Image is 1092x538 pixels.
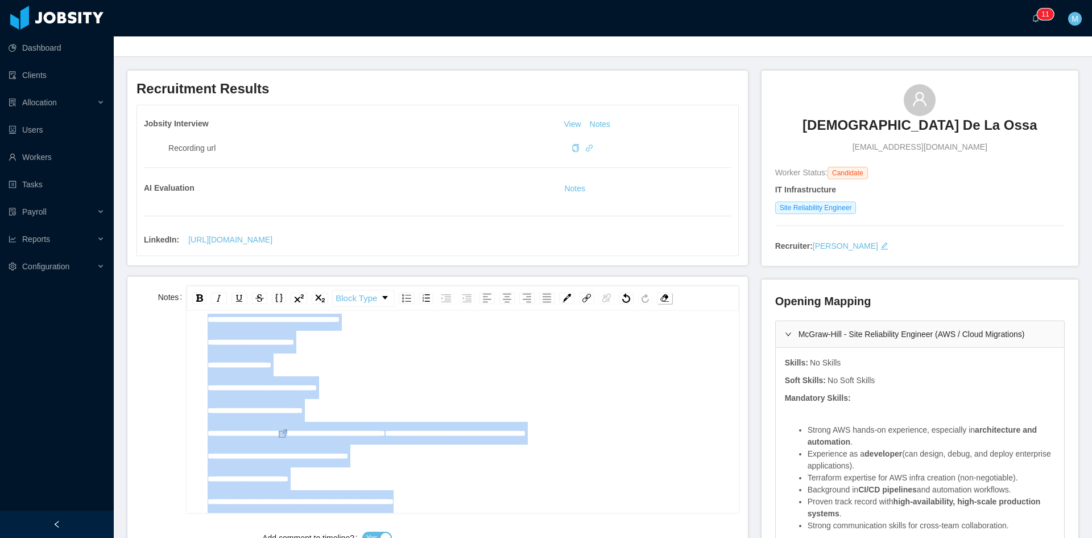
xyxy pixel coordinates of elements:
[808,496,1055,520] li: Proven track record with .
[864,449,902,458] strong: developer
[190,290,330,307] div: rdw-inline-control
[196,124,730,323] div: rdw-editor
[579,293,594,304] div: Link
[272,293,286,304] div: Monospace
[1037,9,1053,20] sup: 11
[617,290,655,307] div: rdw-history-control
[912,91,928,107] i: icon: user
[1072,12,1078,26] span: M
[560,182,590,196] button: Notes
[808,424,1055,448] li: Strong AWS hands-on experience, especially in .
[585,143,593,153] a: icon: link
[803,116,1037,141] a: [DEMOGRAPHIC_DATA] De La Ossa
[809,357,841,369] div: No Skills
[808,472,1055,484] li: Terraform expertise for AWS infra creation (non-negotiable).
[9,64,105,87] a: icon: auditClients
[144,119,209,128] strong: Jobsity Interview
[585,144,593,152] i: icon: link
[479,293,495,304] div: Left
[22,98,57,107] span: Allocation
[22,235,50,244] span: Reports
[803,116,1037,134] h3: [DEMOGRAPHIC_DATA] De La Ossa
[557,290,577,307] div: rdw-color-picker
[231,293,247,304] div: Underline
[657,293,672,304] div: Remove
[577,290,617,307] div: rdw-link-control
[785,358,808,367] strong: Skills:
[22,262,69,271] span: Configuration
[880,242,888,250] i: icon: edit
[192,293,206,304] div: Bold
[187,286,738,513] div: rdw-wrapper
[585,118,615,132] button: Notes
[187,286,738,311] div: rdw-toolbar
[144,183,195,192] strong: AI Evaluation
[291,293,307,304] div: Superscript
[785,393,851,403] strong: Mandatory Skills:
[1032,14,1040,22] i: icon: bell
[808,520,1055,532] li: Strong communication skills for cross-team collaboration.
[572,142,580,154] div: Copy
[144,235,179,244] strong: LinkedIn :
[336,287,377,310] span: Block Type
[9,235,16,243] i: icon: line-chart
[775,185,836,194] strong: IT Infrastructure
[158,293,187,302] label: Notes
[1041,9,1045,20] p: 1
[775,168,828,177] span: Worker Status:
[808,425,1037,446] strong: architecture and automation
[827,375,876,387] div: No Soft Skills
[399,293,415,304] div: Unordered
[396,290,477,307] div: rdw-list-control
[9,36,105,59] a: icon: pie-chartDashboard
[813,241,878,250] a: [PERSON_NAME]
[785,331,792,338] i: icon: right
[638,293,652,304] div: Redo
[332,290,395,307] div: rdw-dropdown
[858,485,917,494] strong: CI/CD pipelines
[9,118,105,141] a: icon: robotUsers
[519,293,535,304] div: Right
[477,290,557,307] div: rdw-textalign-control
[619,293,634,304] div: Undo
[9,173,105,196] a: icon: profileTasks
[499,293,515,304] div: Center
[459,293,475,304] div: Outdent
[539,293,555,304] div: Justify
[9,146,105,169] a: icon: userWorkers
[808,448,1055,472] li: Experience as a (can design, debug, and deploy enterprise applications).
[828,167,868,179] span: Candidate
[599,293,614,304] div: Unlink
[775,293,871,309] h4: Opening Mapping
[179,231,282,249] a: [URL][DOMAIN_NAME]
[9,98,16,106] i: icon: solution
[252,293,267,304] div: Strikethrough
[211,293,227,304] div: Italic
[808,484,1055,496] li: Background in and automation workflows.
[775,202,857,214] span: Site Reliability Engineer
[312,293,328,304] div: Subscript
[655,290,675,307] div: rdw-remove-control
[776,321,1064,347] div: icon: rightMcGraw-Hill - Site Reliability Engineer (AWS / Cloud Migrations)
[572,144,580,152] i: icon: copy
[333,290,394,306] a: Block Type
[853,141,987,153] span: [EMAIL_ADDRESS][DOMAIN_NAME]
[785,376,826,385] strong: Soft Skills:
[168,142,567,154] div: Recording url
[136,80,739,98] h3: Recruitment Results
[775,241,813,250] strong: Recruiter:
[419,293,433,304] div: Ordered
[9,262,16,270] i: icon: setting
[9,208,16,216] i: icon: file-protect
[438,293,454,304] div: Indent
[1045,9,1049,20] p: 1
[808,497,1041,518] strong: high-availability, high-scale production systems
[560,120,585,129] a: View
[22,207,47,216] span: Payroll
[330,290,396,307] div: rdw-block-control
